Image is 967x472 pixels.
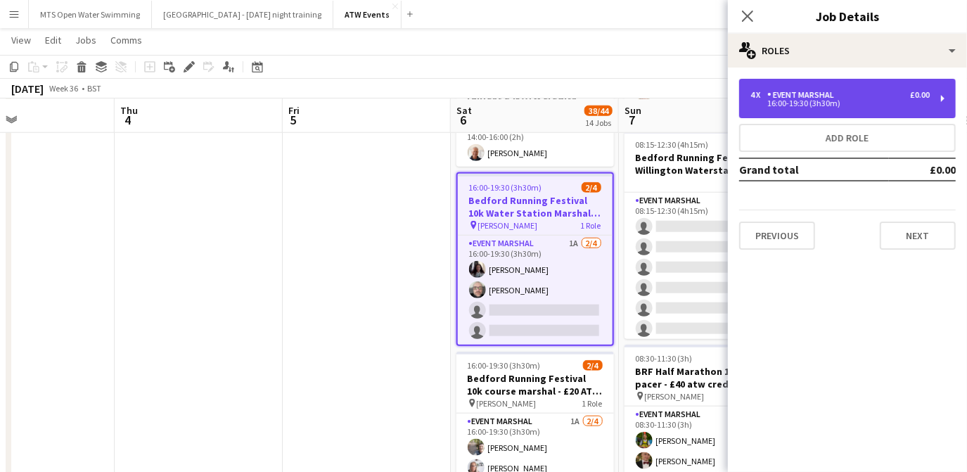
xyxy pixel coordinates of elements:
[458,194,613,219] h3: Bedford Running Festival 10k Water Station Marshal - £20 ATW credits per hour
[582,182,601,193] span: 2/4
[11,82,44,96] div: [DATE]
[584,106,613,116] span: 38/44
[583,360,603,371] span: 2/4
[458,236,613,345] app-card-role: Event Marshal1A2/416:00-19:30 (3h30m)[PERSON_NAME][PERSON_NAME]
[120,104,138,117] span: Thu
[622,112,641,128] span: 7
[87,83,101,94] div: BST
[70,31,102,49] a: Jobs
[6,31,37,49] a: View
[645,391,705,402] span: [PERSON_NAME]
[739,124,956,152] button: Add role
[477,398,537,409] span: [PERSON_NAME]
[889,158,956,181] td: £0.00
[739,158,889,181] td: Grand total
[105,31,148,49] a: Comms
[45,34,61,46] span: Edit
[110,34,142,46] span: Comms
[11,34,31,46] span: View
[469,182,542,193] span: 16:00-19:30 (3h30m)
[456,172,614,346] app-job-card: 16:00-19:30 (3h30m)2/4Bedford Running Festival 10k Water Station Marshal - £20 ATW credits per ho...
[739,222,815,250] button: Previous
[456,104,472,117] span: Sat
[286,112,300,128] span: 5
[880,222,956,250] button: Next
[75,34,96,46] span: Jobs
[750,90,767,100] div: 4 x
[625,365,782,390] h3: BRF Half Marathon 1hr 30min pacer - £40 atw credits
[46,83,82,94] span: Week 36
[625,151,782,177] h3: Bedford Running Festival Willington Waterstation- £20 ATW credits per hour
[636,139,709,150] span: 08:15-12:30 (4h15m)
[585,117,612,128] div: 14 Jobs
[636,353,693,364] span: 08:30-11:30 (3h)
[750,100,930,107] div: 16:00-19:30 (3h30m)
[582,398,603,409] span: 1 Role
[468,360,541,371] span: 16:00-19:30 (3h30m)
[910,90,930,100] div: £0.00
[333,1,402,28] button: ATW Events
[625,193,782,383] app-card-role: Event Marshal1A0/808:15-12:30 (4h15m)
[456,372,614,397] h3: Bedford Running Festival 10k course marshal - £20 ATW credits per hour
[118,112,138,128] span: 4
[728,7,967,25] h3: Job Details
[288,104,300,117] span: Fri
[39,31,67,49] a: Edit
[767,90,840,100] div: Event Marshal
[625,104,641,117] span: Sun
[456,119,614,167] app-card-role: Event Marshal1/114:00-16:00 (2h)[PERSON_NAME]
[478,220,538,231] span: [PERSON_NAME]
[152,1,333,28] button: [GEOGRAPHIC_DATA] - [DATE] night training
[728,34,967,68] div: Roles
[454,112,472,128] span: 6
[29,1,152,28] button: MTS Open Water Swimming
[625,131,782,339] app-job-card: 08:15-12:30 (4h15m)0/8Bedford Running Festival Willington Waterstation- £20 ATW credits per hour1...
[581,220,601,231] span: 1 Role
